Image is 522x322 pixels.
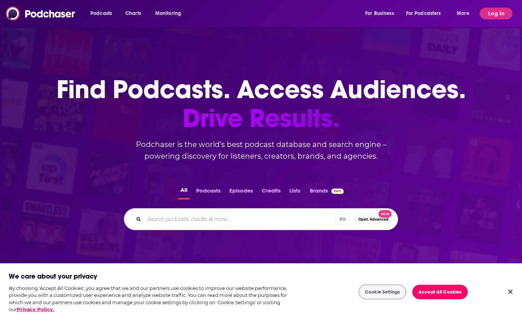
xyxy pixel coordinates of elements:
[502,284,518,300] button: Close
[359,285,406,299] button: Cookie Settings
[178,185,190,199] button: All
[355,215,392,224] button: Open AdvancedNew
[480,8,513,19] button: Log In
[457,8,469,19] span: More
[287,185,303,199] button: Lists
[378,210,391,218] span: New
[412,285,468,299] button: Accept All Cookies
[115,139,407,162] h2: Podchaser is the world’s best podcast database and search engine – powering discovery for listene...
[260,185,283,199] button: Credits
[85,8,121,19] button: open menu
[121,8,145,19] a: Charts
[227,185,255,199] button: Episodes
[336,214,349,225] span: ⌘ K
[124,208,398,230] div: Search podcasts, credits, & more...
[6,7,76,20] img: Podchaser - Follow, Share and Rate Podcasts
[9,285,287,313] div: By choosing 'Accept All Cookies', you agree that we and our partners use cookies to improve our w...
[331,188,344,194] img: Podchaser Pro
[155,8,181,19] span: Monitoring
[452,8,478,19] button: open menu
[125,8,141,19] span: Charts
[9,272,97,281] h2: We care about your privacy
[57,75,466,133] h1: Find Podcasts. Access Audiences.
[358,217,389,221] span: Open Advanced
[310,185,344,199] a: BrandsPodchaser Pro
[406,8,441,19] span: For Podcasters
[401,8,452,19] button: open menu
[57,104,466,133] span: Drive Results.
[365,8,394,19] span: For Business
[144,213,336,225] input: Search podcasts, credits, & more...
[360,8,403,19] button: open menu
[90,8,112,19] span: Podcasts
[17,306,54,312] a: More information about your privacy, opens in a new tab
[194,185,223,199] button: Podcasts
[150,8,191,19] button: open menu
